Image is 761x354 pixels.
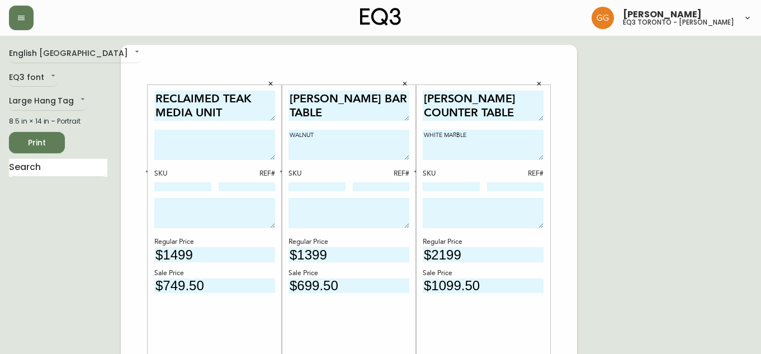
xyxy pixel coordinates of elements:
[154,169,211,179] div: SKU
[9,45,141,63] div: English [GEOGRAPHIC_DATA]
[289,130,409,160] textarea: WALNUT
[289,279,409,294] input: price excluding $
[423,237,543,247] div: Regular Price
[9,116,107,126] div: 8.5 in × 14 in – Portrait
[423,91,543,121] textarea: [PERSON_NAME] COUNTER TABLE
[219,169,276,179] div: REF#
[154,91,275,121] textarea: RECLAIMED TEAK MEDIA UNIT
[289,169,346,179] div: SKU
[423,279,543,294] input: price excluding $
[423,130,543,160] textarea: WHITE MARBLE
[154,247,275,262] input: price excluding $
[423,169,480,179] div: SKU
[423,247,543,262] input: price excluding $
[154,268,275,279] div: Sale Price
[9,69,58,87] div: EQ3 font
[623,19,734,26] h5: eq3 toronto - [PERSON_NAME]
[423,268,543,279] div: Sale Price
[623,10,702,19] span: [PERSON_NAME]
[360,8,401,26] img: logo
[9,159,107,177] input: Search
[154,279,275,294] input: price excluding $
[289,247,409,262] input: price excluding $
[289,91,409,121] textarea: [PERSON_NAME] BAR TABLE
[592,7,614,29] img: dbfc93a9366efef7dcc9a31eef4d00a7
[289,237,409,247] div: Regular Price
[487,169,544,179] div: REF#
[353,169,410,179] div: REF#
[289,268,409,279] div: Sale Price
[18,136,56,150] span: Print
[154,237,275,247] div: Regular Price
[9,92,87,111] div: Large Hang Tag
[9,132,65,153] button: Print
